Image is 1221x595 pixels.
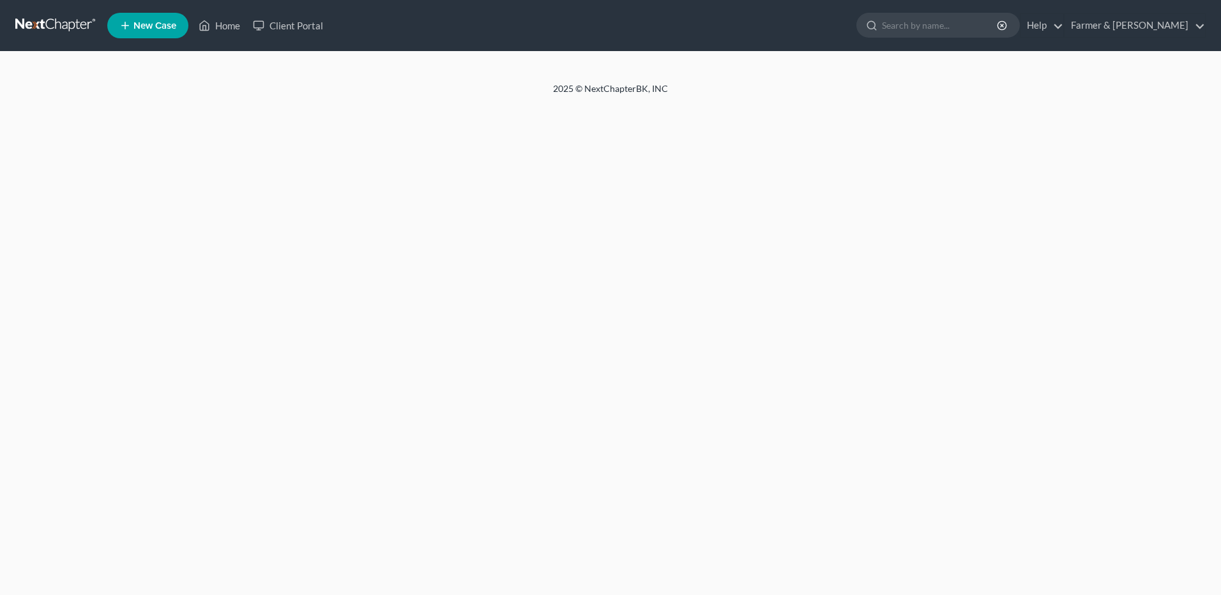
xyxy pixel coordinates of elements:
[882,13,999,37] input: Search by name...
[246,82,975,105] div: 2025 © NextChapterBK, INC
[133,21,176,31] span: New Case
[246,14,330,37] a: Client Portal
[1020,14,1063,37] a: Help
[192,14,246,37] a: Home
[1065,14,1205,37] a: Farmer & [PERSON_NAME]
